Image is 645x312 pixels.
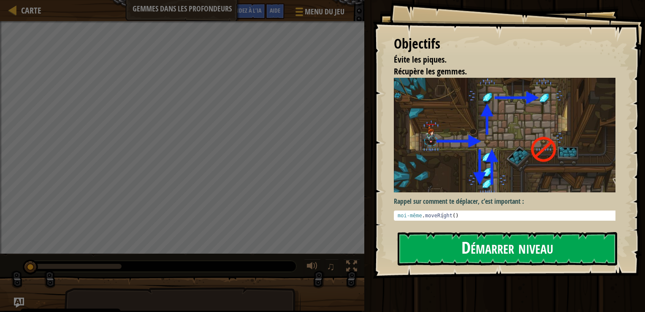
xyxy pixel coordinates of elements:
span: Évite les piques. [394,54,447,65]
a: Carte [17,5,41,16]
p: Rappel sur comment te déplacer, c’est important : [394,197,622,206]
button: Demandez à l’IA [217,3,266,19]
span: ♫ [327,260,335,273]
span: Menu du jeu [305,6,344,17]
button: Demandez à l’IA [14,298,24,308]
button: Menu du jeu [289,3,350,23]
span: Récupère les gemmes. [394,66,467,77]
button: Démarrer niveau [398,232,617,265]
span: Demandez à l’IA [222,6,261,14]
span: Carte [21,5,41,16]
button: Ajuster le volume [304,259,321,276]
li: Évite les piques. [383,54,613,66]
button: ♫ [325,259,339,276]
div: Objectifs [394,34,615,54]
button: Basculer en plein écran [343,259,360,276]
img: Gemmes dans les profondeurs [394,78,622,192]
span: Aide [270,6,280,14]
li: Récupère les gemmes. [383,66,613,78]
